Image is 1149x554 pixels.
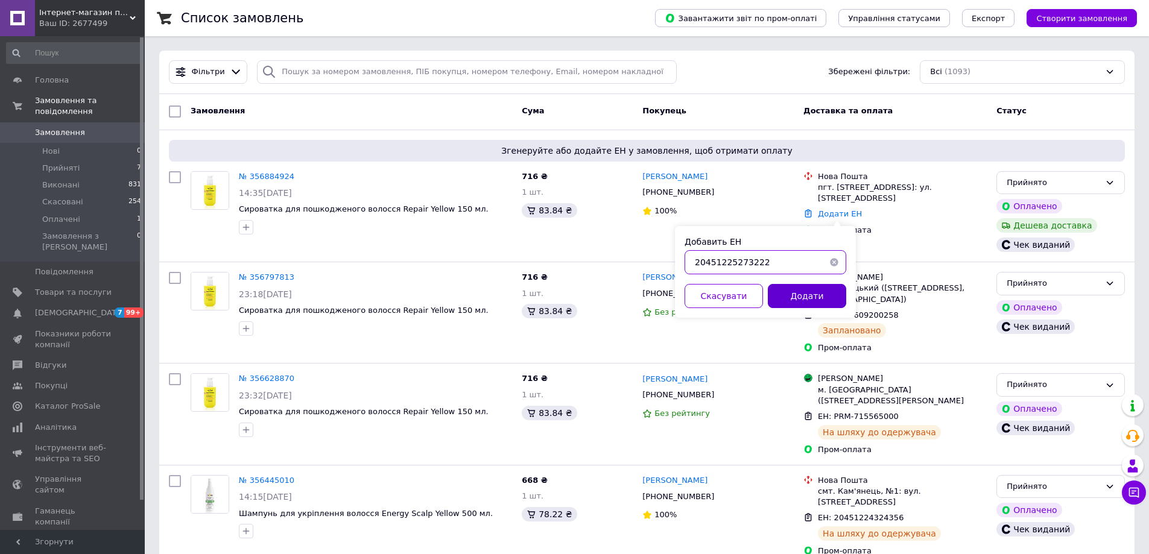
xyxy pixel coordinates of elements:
[42,163,80,174] span: Прийняті
[128,197,141,207] span: 254
[642,390,714,399] span: [PHONE_NUMBER]
[818,283,987,304] div: Хмельницький ([STREET_ADDRESS], ([GEOGRAPHIC_DATA])
[42,180,80,190] span: Виконані
[818,209,862,218] a: Додати ЕН
[137,214,141,225] span: 1
[522,476,548,485] span: 668 ₴
[191,272,229,310] img: Фото товару
[838,9,950,27] button: Управління статусами
[35,380,68,391] span: Покупці
[654,307,710,316] span: Без рейтингу
[1122,480,1146,505] button: Чат з покупцем
[996,199,1062,213] div: Оплачено
[848,14,940,23] span: Управління статусами
[522,203,577,218] div: 83.84 ₴
[191,476,229,513] img: Фото товару
[1007,480,1100,493] div: Прийнято
[522,304,577,318] div: 83.84 ₴
[239,374,294,383] a: № 356628870
[35,95,145,117] span: Замовлення та повідомлення
[42,214,80,225] span: Оплачені
[239,407,489,416] a: Сироватка для пошкодженого волосся Repair Yellow 150 мл.
[39,18,145,29] div: Ваш ID: 2677499
[239,306,489,315] span: Сироватка для пошкодженого волосся Repair Yellow 150 мл.
[35,506,112,527] span: Гаманець компанії
[972,14,1005,23] span: Експорт
[1036,14,1127,23] span: Створити замовлення
[996,238,1075,252] div: Чек виданий
[522,491,543,500] span: 1 шт.
[1007,177,1100,189] div: Прийнято
[35,329,112,350] span: Показники роботи компанії
[181,11,303,25] h1: Список замовлень
[818,373,987,384] div: [PERSON_NAME]
[642,475,707,486] a: [PERSON_NAME]
[768,284,846,308] button: Додати
[191,172,229,209] img: Фото товару
[996,421,1075,435] div: Чек виданий
[654,409,710,418] span: Без рейтингу
[996,522,1075,537] div: Чек виданий
[522,289,543,298] span: 1 шт.
[6,42,142,64] input: Пошук
[239,172,294,181] a: № 356884924
[35,442,112,464] span: Інструменти веб-майстра та SEO
[35,75,69,86] span: Головна
[35,401,100,412] span: Каталог ProSale
[828,66,910,78] span: Збережені фільтри:
[996,503,1062,517] div: Оплачено
[1014,13,1137,22] a: Створити замовлення
[996,401,1062,416] div: Оплачено
[522,406,577,420] div: 83.84 ₴
[128,180,141,190] span: 831
[39,7,130,18] span: Інтернет-магазин професійної косметики
[42,146,60,157] span: Нові
[522,172,548,181] span: 716 ₴
[996,319,1075,334] div: Чек виданий
[239,476,294,485] a: № 356445010
[137,231,141,253] span: 0
[818,272,987,283] div: [PERSON_NAME]
[239,391,292,400] span: 23:32[DATE]
[818,425,941,439] div: На шляху до одержувача
[642,289,714,298] span: [PHONE_NUMBER]
[239,188,292,198] span: 14:35[DATE]
[42,231,137,253] span: Замовлення з [PERSON_NAME]
[1027,9,1137,27] button: Створити замовлення
[35,360,66,371] span: Відгуки
[818,385,987,406] div: м. [GEOGRAPHIC_DATA] ([STREET_ADDRESS][PERSON_NAME]
[818,444,987,455] div: Пром-оплата
[239,509,493,518] a: Шампунь для укріплення волосся Energy Scalp Yellow 500 мл.
[191,373,229,412] a: Фото товару
[522,106,544,115] span: Cума
[818,486,987,508] div: смт. Кам'янець, №1: вул. [STREET_ADDRESS]
[685,237,741,247] label: Добавить ЕН
[996,106,1027,115] span: Статус
[192,66,225,78] span: Фільтри
[35,422,77,433] span: Аналітика
[191,171,229,210] a: Фото товару
[930,66,942,78] span: Всі
[522,507,577,521] div: 78.22 ₴
[137,146,141,157] span: 0
[818,526,941,541] div: На шляху до одержувача
[35,474,112,496] span: Управління сайтом
[818,342,987,353] div: Пром-оплата
[818,475,987,486] div: Нова Пошта
[35,307,124,318] span: [DEMOGRAPHIC_DATA]
[642,187,714,197] span: [PHONE_NUMBER]
[522,390,543,399] span: 1 шт.
[191,475,229,514] a: Фото товару
[191,374,229,411] img: Фото товару
[818,412,899,421] span: ЕН: PRM-715565000
[685,284,763,308] button: Скасувати
[818,182,987,204] div: пгт. [STREET_ADDRESS]: ул. [STREET_ADDRESS]
[654,510,677,519] span: 100%
[522,187,543,197] span: 1 шт.
[124,307,144,318] span: 99+
[174,145,1120,157] span: Згенеруйте або додайте ЕН у замовлення, щоб отримати оплату
[996,218,1097,233] div: Дешева доставка
[642,171,707,183] a: [PERSON_NAME]
[35,266,93,277] span: Повідомлення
